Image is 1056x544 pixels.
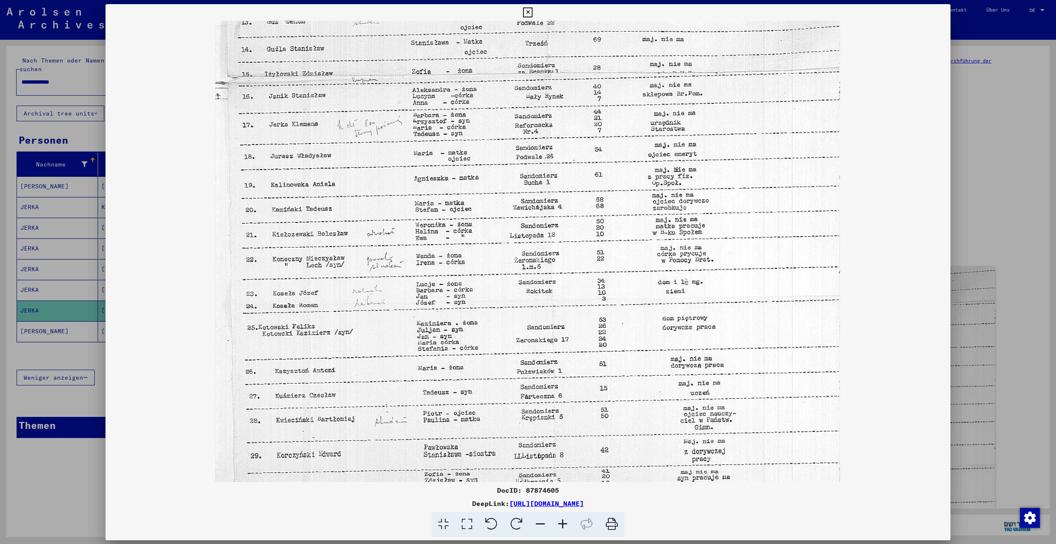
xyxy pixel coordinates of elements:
[106,485,950,495] div: DocID: 87874605
[509,499,584,508] a: [URL][DOMAIN_NAME]
[1020,508,1040,528] img: Zustimmung ändern
[106,21,950,482] img: 001.jpg
[1020,508,1039,527] div: Zustimmung ändern
[106,498,950,508] div: DeepLink:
